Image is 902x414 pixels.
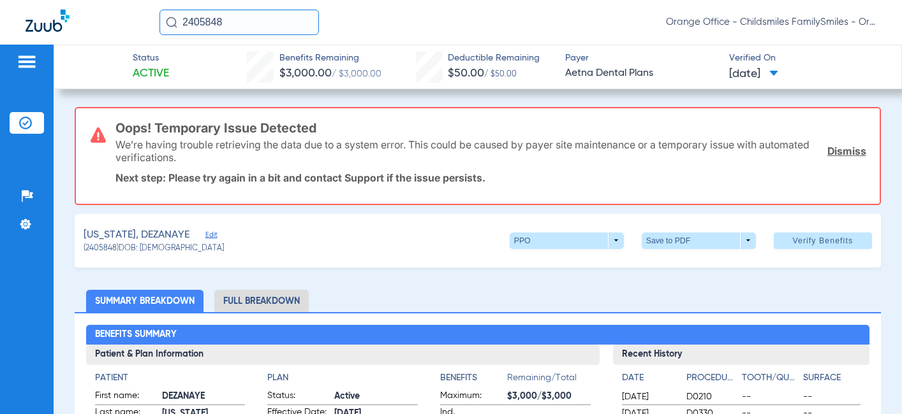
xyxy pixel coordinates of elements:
[827,145,866,157] a: Dismiss
[26,10,70,32] img: Zuub Logo
[448,52,540,65] span: Deductible Remaining
[622,371,676,389] app-breakdown-title: Date
[279,52,381,65] span: Benefits Remaining
[803,390,861,403] span: --
[729,66,778,82] span: [DATE]
[642,232,756,249] button: Save to PDF
[510,232,624,249] button: PPO
[686,371,737,389] app-breakdown-title: Procedure
[334,390,418,403] span: Active
[91,127,106,143] img: error-icon
[729,52,882,65] span: Verified On
[440,371,507,385] h4: Benefits
[742,371,799,389] app-breakdown-title: Tooth/Quad
[440,389,503,404] span: Maximum:
[267,371,418,385] h4: Plan
[133,66,169,82] span: Active
[838,353,902,414] iframe: Chat Widget
[742,371,799,385] h4: Tooth/Quad
[279,68,332,79] span: $3,000.00
[803,371,861,389] app-breakdown-title: Surface
[440,371,507,389] app-breakdown-title: Benefits
[166,17,177,28] img: Search Icon
[507,371,591,389] span: Remaining/Total
[565,66,718,82] span: Aetna Dental Plans
[622,371,676,385] h4: Date
[86,325,870,345] h2: Benefits Summary
[133,52,169,65] span: Status
[565,52,718,65] span: Payer
[622,390,676,403] span: [DATE]
[86,290,203,312] li: Summary Breakdown
[115,171,866,184] p: Next step: Please try again in a bit and contact Support if the issue persists.
[267,389,330,404] span: Status:
[95,389,158,404] span: First name:
[86,345,600,365] h3: Patient & Plan Information
[484,71,517,78] span: / $50.00
[448,68,484,79] span: $50.00
[686,371,737,385] h4: Procedure
[95,371,246,385] h4: Patient
[666,16,876,29] span: Orange Office - Childsmiles FamilySmiles - Orange St Dental Associates LLC - Orange General DBA A...
[803,371,861,385] h4: Surface
[115,138,818,164] p: We’re having trouble retrieving the data due to a system error. This could be caused by payer sit...
[115,122,866,134] h3: Oops! Temporary Issue Detected
[774,232,872,249] button: Verify Benefits
[507,390,591,403] span: $3,000/$3,000
[686,390,737,403] span: D0210
[84,227,189,243] span: [US_STATE], DEZANAYE
[613,345,870,365] h3: Recent History
[332,69,381,78] span: / $3,000.00
[17,54,37,69] img: hamburger-icon
[159,10,319,35] input: Search for patients
[214,290,309,312] li: Full Breakdown
[742,390,799,403] span: --
[84,243,224,255] span: (2405848) DOB: [DEMOGRAPHIC_DATA]
[792,236,853,246] span: Verify Benefits
[205,231,217,243] span: Edit
[162,390,246,403] span: DEZANAYE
